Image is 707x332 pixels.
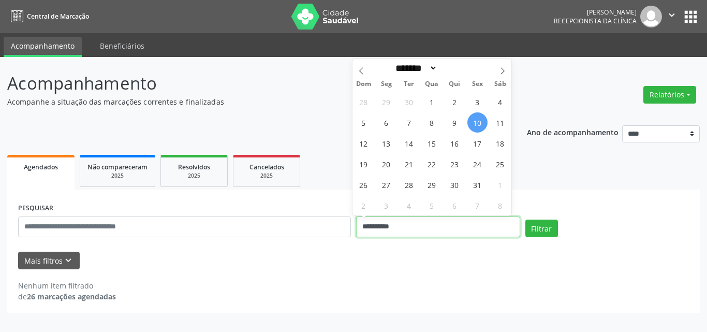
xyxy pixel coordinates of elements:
span: Outubro 13, 2025 [376,133,396,153]
div: Nenhum item filtrado [18,280,116,291]
p: Acompanhe a situação das marcações correntes e finalizadas [7,96,492,107]
button: Filtrar [525,220,558,237]
span: Novembro 3, 2025 [376,195,396,215]
span: Cancelados [249,163,284,171]
strong: 26 marcações agendadas [27,292,116,301]
span: Dom [352,81,375,88]
span: Outubro 23, 2025 [445,154,465,174]
span: Outubro 26, 2025 [353,175,374,195]
span: Qua [420,81,443,88]
span: Outubro 12, 2025 [353,133,374,153]
span: Outubro 15, 2025 [422,133,442,153]
div: [PERSON_NAME] [554,8,637,17]
p: Ano de acompanhamento [527,125,618,138]
span: Setembro 30, 2025 [399,92,419,112]
span: Outubro 20, 2025 [376,154,396,174]
span: Outubro 8, 2025 [422,112,442,133]
span: Outubro 14, 2025 [399,133,419,153]
span: Novembro 8, 2025 [490,195,510,215]
span: Outubro 21, 2025 [399,154,419,174]
div: 2025 [168,172,220,180]
div: 2025 [241,172,292,180]
span: Outubro 16, 2025 [445,133,465,153]
span: Novembro 1, 2025 [490,175,510,195]
span: Outubro 9, 2025 [445,112,465,133]
span: Outubro 31, 2025 [467,175,488,195]
label: PESQUISAR [18,200,53,216]
span: Outubro 30, 2025 [445,175,465,195]
span: Novembro 4, 2025 [399,195,419,215]
span: Novembro 7, 2025 [467,195,488,215]
span: Novembro 2, 2025 [353,195,374,215]
span: Outubro 7, 2025 [399,112,419,133]
div: 2025 [87,172,148,180]
span: Agendados [24,163,58,171]
span: Ter [397,81,420,88]
span: Outubro 17, 2025 [467,133,488,153]
span: Outubro 5, 2025 [353,112,374,133]
button: apps [682,8,700,26]
img: img [640,6,662,27]
span: Sex [466,81,489,88]
select: Month [392,63,438,74]
span: Novembro 6, 2025 [445,195,465,215]
span: Resolvidos [178,163,210,171]
p: Acompanhamento [7,70,492,96]
button: Mais filtroskeyboard_arrow_down [18,252,80,270]
span: Outubro 10, 2025 [467,112,488,133]
span: Outubro 24, 2025 [467,154,488,174]
span: Outubro 2, 2025 [445,92,465,112]
a: Central de Marcação [7,8,89,25]
span: Central de Marcação [27,12,89,21]
span: Recepcionista da clínica [554,17,637,25]
span: Setembro 29, 2025 [376,92,396,112]
span: Outubro 4, 2025 [490,92,510,112]
a: Acompanhamento [4,37,82,57]
span: Outubro 29, 2025 [422,175,442,195]
button: Relatórios [643,86,696,104]
span: Outubro 6, 2025 [376,112,396,133]
span: Outubro 28, 2025 [399,175,419,195]
span: Outubro 22, 2025 [422,154,442,174]
span: Outubro 25, 2025 [490,154,510,174]
div: de [18,291,116,302]
span: Qui [443,81,466,88]
span: Outubro 19, 2025 [353,154,374,174]
a: Beneficiários [93,37,152,55]
button:  [662,6,682,27]
span: Outubro 18, 2025 [490,133,510,153]
input: Year [437,63,472,74]
span: Sáb [489,81,511,88]
span: Outubro 3, 2025 [467,92,488,112]
i:  [666,9,677,21]
span: Não compareceram [87,163,148,171]
span: Seg [375,81,397,88]
i: keyboard_arrow_down [63,255,74,266]
span: Setembro 28, 2025 [353,92,374,112]
span: Outubro 27, 2025 [376,175,396,195]
span: Outubro 11, 2025 [490,112,510,133]
span: Novembro 5, 2025 [422,195,442,215]
span: Outubro 1, 2025 [422,92,442,112]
